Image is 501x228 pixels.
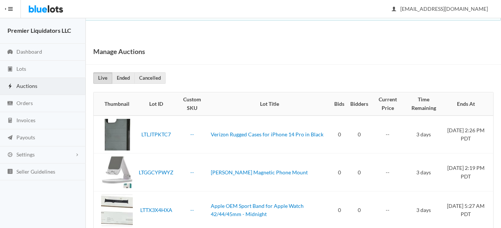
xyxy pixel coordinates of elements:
th: Bidders [347,92,371,115]
a: Verizon Rugged Cases for iPhone 14 Pro in Black [211,131,323,137]
a: -- [190,169,194,175]
span: Settings [16,151,35,158]
ion-icon: speedometer [6,49,14,56]
ion-icon: cash [6,100,14,107]
th: Custom SKU [176,92,208,115]
a: LTTX3X4HXA [140,207,172,213]
span: Lots [16,66,26,72]
td: [DATE] 2:26 PM PDT [443,115,493,153]
td: 0 [347,115,371,153]
td: 0 [331,115,347,153]
a: Cancelled [134,72,166,84]
span: Orders [16,100,33,106]
td: [DATE] 2:19 PM PDT [443,153,493,191]
span: Payouts [16,134,35,140]
span: Invoices [16,117,35,123]
span: Dashboard [16,48,42,55]
a: LTLJTPKTC7 [141,131,171,137]
span: Seller Guidelines [16,168,55,175]
td: 0 [331,153,347,191]
a: Apple OEM Sport Band for Apple Watch 42/44/45mm - Midnight [211,203,304,218]
td: 0 [347,153,371,191]
th: Time Remaining [404,92,443,115]
th: Lot Title [208,92,331,115]
a: Ended [112,72,135,84]
td: -- [371,115,404,153]
th: Ends At [443,92,493,115]
td: 3 days [404,115,443,153]
a: -- [190,207,194,213]
ion-icon: clipboard [6,66,14,73]
td: 3 days [404,153,443,191]
th: Lot ID [136,92,176,115]
span: [EMAIL_ADDRESS][DOMAIN_NAME] [392,6,488,12]
ion-icon: calculator [6,117,14,124]
span: Auctions [16,83,37,89]
a: LTGGCYPWYZ [139,169,173,175]
ion-icon: paper plane [6,134,14,142]
a: -- [190,131,194,137]
td: -- [371,153,404,191]
th: Bids [331,92,347,115]
ion-icon: list box [6,168,14,175]
strong: Premier Liquidators LLC [7,27,71,34]
ion-icon: cog [6,152,14,159]
th: Current Price [371,92,404,115]
ion-icon: person [390,6,398,13]
a: [PERSON_NAME] Magnetic Phone Mount [211,169,308,175]
h1: Manage Auctions [93,46,145,57]
ion-icon: flash [6,83,14,90]
th: Thumbnail [94,92,136,115]
a: Live [93,72,112,84]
